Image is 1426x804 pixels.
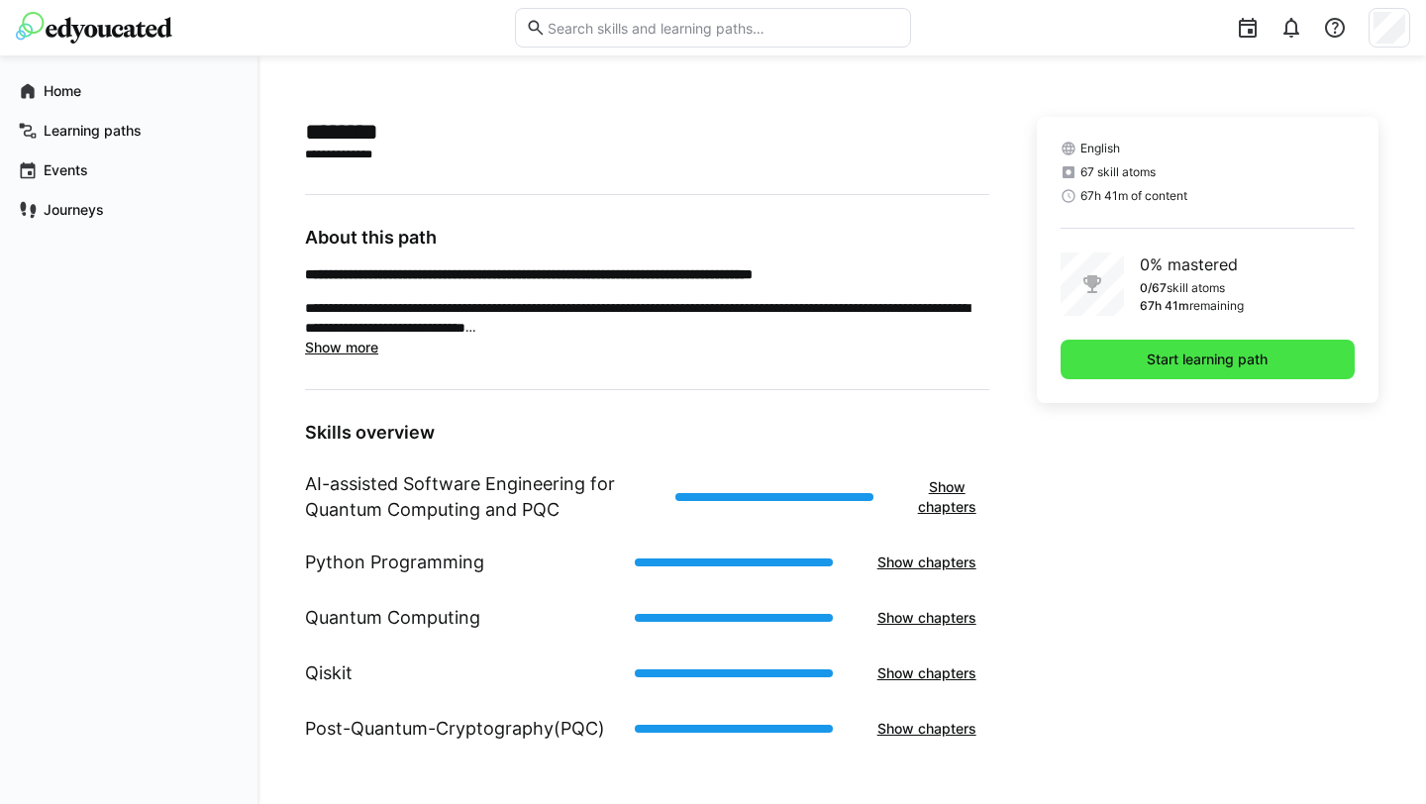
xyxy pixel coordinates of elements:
[874,608,979,628] span: Show chapters
[305,550,484,575] h1: Python Programming
[874,719,979,739] span: Show chapters
[865,709,989,749] button: Show chapters
[915,477,979,517] span: Show chapters
[865,543,989,582] button: Show chapters
[305,605,480,631] h1: Quantum Computing
[1080,141,1120,156] span: English
[546,19,900,37] input: Search skills and learning paths…
[1080,188,1187,204] span: 67h 41m of content
[1140,280,1167,296] p: 0/67
[905,467,989,527] button: Show chapters
[865,598,989,638] button: Show chapters
[305,227,989,249] h3: About this path
[305,660,353,686] h1: Qiskit
[305,716,605,742] h1: Post-Quantum-Cryptography(PQC)
[1140,252,1244,276] p: 0% mastered
[1189,298,1244,314] p: remaining
[1061,340,1355,379] button: Start learning path
[874,553,979,572] span: Show chapters
[865,653,989,693] button: Show chapters
[305,339,378,355] span: Show more
[305,471,660,523] h1: AI-assisted Software Engineering for Quantum Computing and PQC
[1167,280,1225,296] p: skill atoms
[1140,298,1189,314] p: 67h 41m
[1144,350,1271,369] span: Start learning path
[305,422,989,444] h3: Skills overview
[1080,164,1156,180] span: 67 skill atoms
[874,663,979,683] span: Show chapters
